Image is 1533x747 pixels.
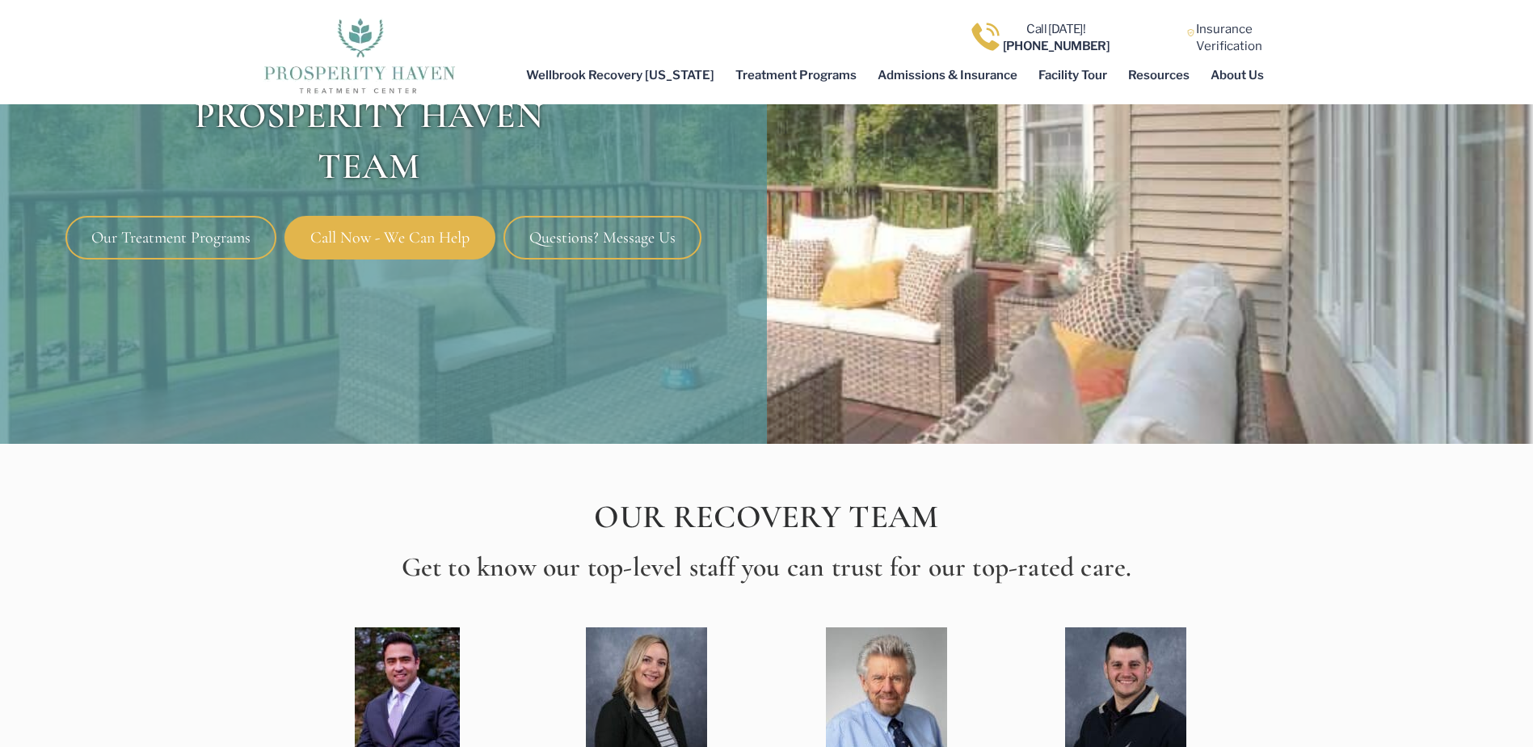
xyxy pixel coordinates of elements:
a: Treatment Programs [725,57,867,94]
a: About Us [1200,57,1274,94]
b: [PHONE_NUMBER] [1003,39,1110,53]
a: Call [DATE]![PHONE_NUMBER] [1003,22,1110,53]
h2: Our Recovery Team [294,492,1240,541]
a: Call Now - We Can Help [284,216,495,260]
a: Resources [1118,57,1200,94]
a: Admissions & Insurance [867,57,1028,94]
img: The logo for Prosperity Haven Addiction Recovery Center. [259,14,460,95]
a: InsuranceVerification [1196,22,1262,53]
span: Our Treatment Programs [91,230,251,246]
img: Learn how Prosperity Haven, a verified substance abuse center can help you overcome your addiction [1187,29,1194,36]
a: Our Treatment Programs [65,216,276,260]
img: Call one of Prosperity Haven's dedicated counselors today so we can help you overcome addiction [970,21,1001,53]
span: Call Now - We Can Help [310,230,470,246]
span: Questions? Message Us [529,230,676,246]
a: Facility Tour [1028,57,1118,94]
h2: Get to know our top-level staff you can trust for our top-rated care. [294,554,1240,581]
a: Wellbrook Recovery [US_STATE] [516,57,725,94]
a: Questions? Message Us [503,216,701,260]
